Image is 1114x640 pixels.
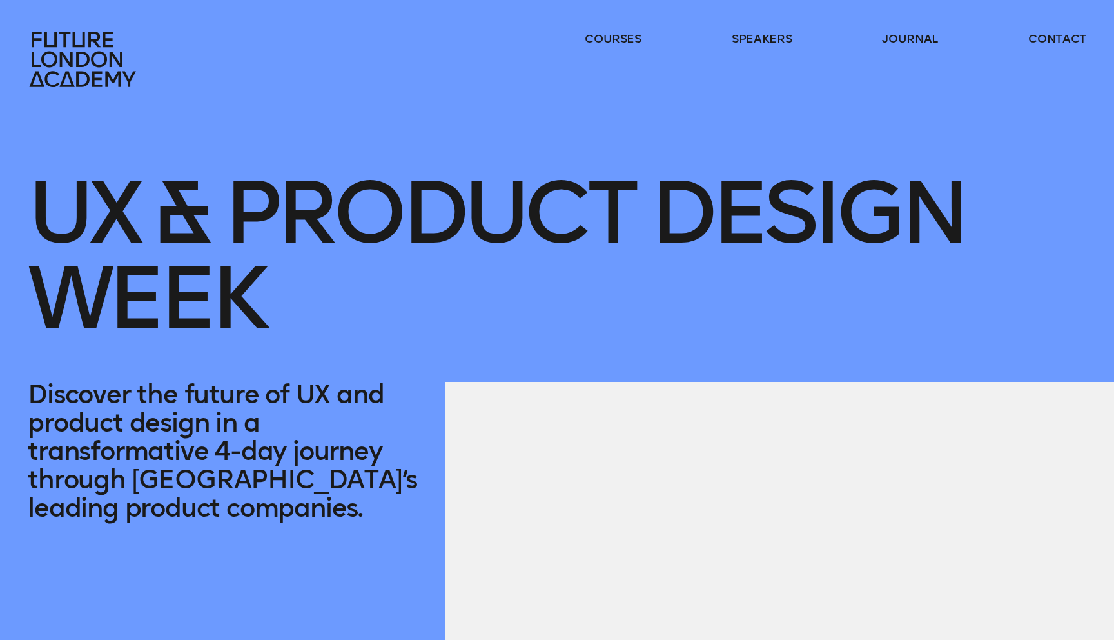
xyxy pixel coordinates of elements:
[732,31,792,46] a: speakers
[585,31,641,46] a: courses
[882,31,938,46] a: journal
[28,380,418,522] p: Discover the future of UX and product design in a transformative 4-day journey through [GEOGRAPHI...
[1028,31,1086,46] a: contact
[28,88,1086,382] h1: UX & Product Design Week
